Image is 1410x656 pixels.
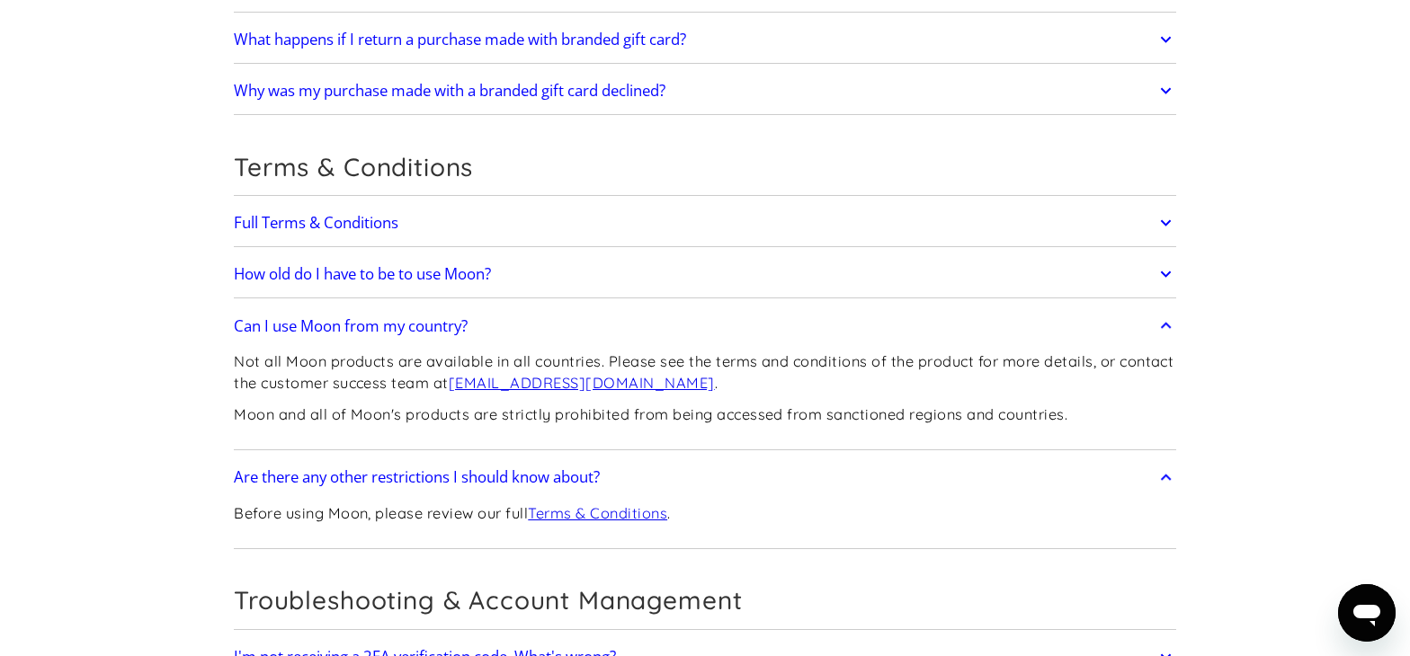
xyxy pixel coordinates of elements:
a: Why was my purchase made with a branded gift card declined? [234,72,1176,110]
h2: Are there any other restrictions I should know about? [234,468,600,486]
h2: Full Terms & Conditions [234,214,398,232]
a: Terms & Conditions [528,504,667,522]
h2: Why was my purchase made with a branded gift card declined? [234,82,665,100]
a: Can I use Moon from my country? [234,307,1176,345]
h2: How old do I have to be to use Moon? [234,265,491,283]
h2: What happens if I return a purchase made with branded gift card? [234,31,686,49]
p: Moon and all of Moon's products are strictly prohibited from being accessed from sanctioned regio... [234,403,1176,426]
a: What happens if I return a purchase made with branded gift card? [234,21,1176,58]
h2: Can I use Moon from my country? [234,317,468,335]
h2: Troubleshooting & Account Management [234,585,1176,616]
a: Are there any other restrictions I should know about? [234,459,1176,497]
p: Not all Moon products are available in all countries. Please see the terms and conditions of the ... [234,350,1176,394]
a: [EMAIL_ADDRESS][DOMAIN_NAME] [449,374,715,392]
a: How old do I have to be to use Moon? [234,256,1176,294]
p: Before using Moon, please review our full . [234,502,671,525]
h2: Terms & Conditions [234,152,1176,182]
iframe: Botón para iniciar la ventana de mensajería [1338,584,1396,642]
a: Full Terms & Conditions [234,204,1176,242]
